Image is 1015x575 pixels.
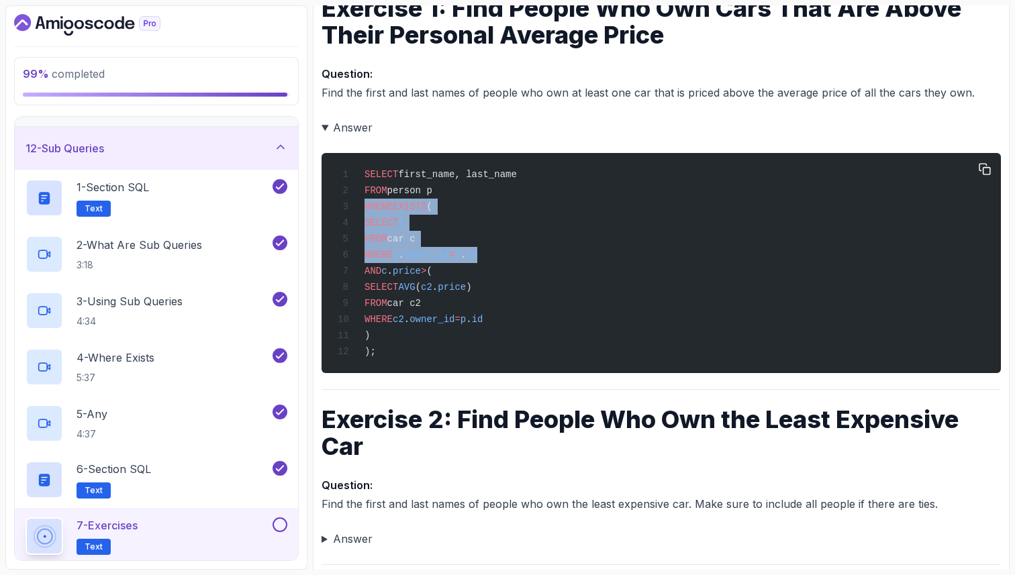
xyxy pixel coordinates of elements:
[77,371,154,384] p: 5:37
[26,517,287,555] button: 7-ExercisesText
[365,201,393,212] span: WHERE
[85,541,103,552] span: Text
[398,217,403,228] span: 1
[461,314,466,325] span: p
[398,282,415,293] span: AVG
[322,406,1001,460] h1: Exercise 2: Find People Who Own the Least Expensive Car
[466,314,471,325] span: .
[466,250,477,260] span: id
[77,237,202,253] p: 2 - What Are Sub Queries
[77,179,149,195] p: 1 - Section SQL
[466,282,471,293] span: )
[365,217,398,228] span: SELECT
[454,250,460,260] span: p
[365,266,381,276] span: AND
[387,185,432,196] span: person p
[449,250,454,260] span: =
[77,315,183,328] p: 4:34
[14,14,191,36] a: Dashboard
[365,330,370,341] span: )
[365,314,393,325] span: WHERE
[322,476,1001,513] p: Find the first and last names of people who own the least expensive car. Make sure to include all...
[26,348,287,386] button: 4-Where Exists5:37
[26,236,287,273] button: 2-What Are Sub Queries3:18
[409,314,454,325] span: owner_id
[421,266,426,276] span: >
[404,314,409,325] span: .
[15,127,298,170] button: 12-Sub Queries
[322,118,1001,137] summary: Answer
[461,250,466,260] span: .
[77,406,107,422] p: 5 - Any
[322,64,1001,102] p: Find the first and last names of people who own at least one car that is priced above the average...
[26,140,104,156] h3: 12 - Sub Queries
[26,461,287,499] button: 6-Section SQLText
[421,282,432,293] span: c2
[393,250,398,260] span: c
[322,529,1001,548] summary: Answer
[77,427,107,441] p: 4:37
[365,346,376,357] span: );
[426,201,432,212] span: (
[393,201,426,212] span: EXISTS
[77,258,202,272] p: 3:18
[85,203,103,214] span: Text
[26,179,287,217] button: 1-Section SQLText
[381,266,387,276] span: c
[454,314,460,325] span: =
[365,250,393,260] span: WHERE
[398,169,516,180] span: first_name, last_name
[472,314,483,325] span: id
[23,67,49,81] span: 99 %
[398,250,403,260] span: .
[365,169,398,180] span: SELECT
[77,517,138,533] p: 7 - Exercises
[85,485,103,496] span: Text
[416,282,421,293] span: (
[322,478,373,492] strong: Question:
[387,298,421,309] span: car c2
[26,292,287,329] button: 3-Using Sub Queries4:34
[387,233,416,244] span: car c
[365,298,387,309] span: FROM
[438,282,466,293] span: price
[365,233,387,244] span: FROM
[393,266,421,276] span: price
[365,185,387,196] span: FROM
[26,405,287,442] button: 5-Any4:37
[426,266,432,276] span: (
[387,266,393,276] span: .
[322,67,373,81] strong: Question:
[23,67,105,81] span: completed
[404,250,449,260] span: owner_id
[365,282,398,293] span: SELECT
[77,293,183,309] p: 3 - Using Sub Queries
[432,282,438,293] span: .
[393,314,404,325] span: c2
[77,350,154,366] p: 4 - Where Exists
[77,461,151,477] p: 6 - Section SQL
